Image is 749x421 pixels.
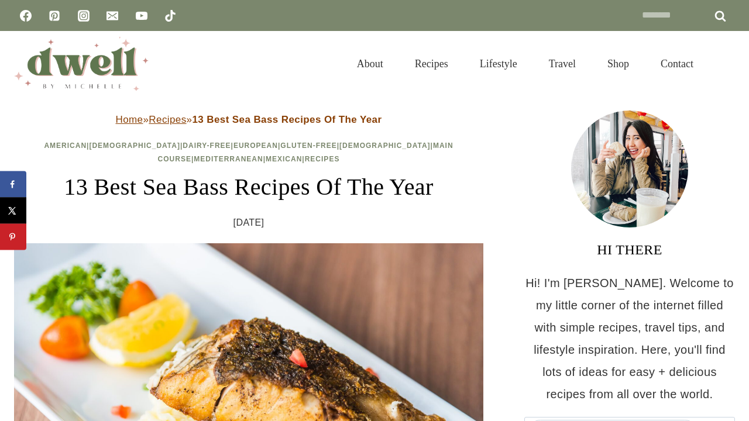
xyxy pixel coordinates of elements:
a: European [233,142,278,150]
a: Facebook [14,4,37,27]
a: Dairy-Free [183,142,231,150]
a: Instagram [72,4,95,27]
a: [DEMOGRAPHIC_DATA] [339,142,431,150]
span: » » [116,114,382,125]
p: Hi! I'm [PERSON_NAME]. Welcome to my little corner of the internet filled with simple recipes, tr... [524,272,735,405]
a: Home [116,114,143,125]
nav: Primary Navigation [341,43,709,84]
a: Recipes [305,155,340,163]
button: View Search Form [715,54,735,74]
a: Mediterranean [194,155,263,163]
a: About [341,43,399,84]
a: YouTube [130,4,153,27]
a: Travel [533,43,592,84]
a: Email [101,4,124,27]
a: American [44,142,87,150]
a: Gluten-Free [280,142,336,150]
time: [DATE] [233,214,264,232]
a: Shop [592,43,645,84]
a: Contact [645,43,709,84]
a: Recipes [399,43,464,84]
img: DWELL by michelle [14,37,149,91]
span: | | | | | | | | | [44,142,453,163]
a: [DEMOGRAPHIC_DATA] [89,142,180,150]
a: Recipes [149,114,186,125]
h3: HI THERE [524,239,735,260]
a: TikTok [159,4,182,27]
a: Pinterest [43,4,66,27]
h1: 13 Best Sea Bass Recipes Of The Year [14,170,483,205]
strong: 13 Best Sea Bass Recipes Of The Year [192,114,382,125]
a: Lifestyle [464,43,533,84]
a: Mexican [266,155,302,163]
